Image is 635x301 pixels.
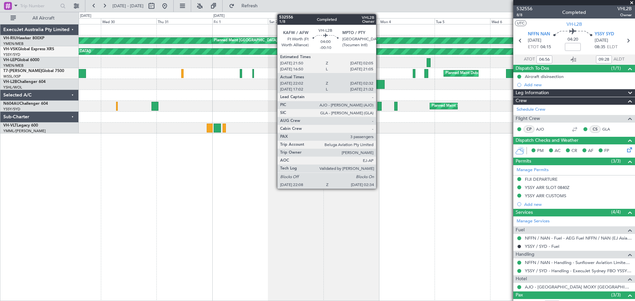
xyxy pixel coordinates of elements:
[525,235,632,241] a: NFFN / NAN - Fuel - AEG Fuel NFFN / NAN (EJ Asia Only)
[516,65,549,72] span: Dispatch To-Dos
[213,13,225,19] div: [DATE]
[517,106,545,113] a: Schedule Crew
[528,37,541,44] span: [DATE]
[536,56,552,63] input: --:--
[226,1,266,11] button: Refresh
[3,124,38,128] a: VH-VLTLegacy 600
[515,20,527,26] button: UTC
[516,226,525,234] span: Fuel
[525,284,632,290] a: AJO - [GEOGRAPHIC_DATA] MOXY [GEOGRAPHIC_DATA]
[3,85,22,90] a: YSHL/WOL
[3,63,23,68] a: YMEN/MEB
[617,12,632,18] span: Owner
[611,65,621,72] span: (1/1)
[101,18,156,24] div: Wed 30
[516,158,531,165] span: Permits
[537,148,544,154] span: PM
[435,18,490,24] div: Tue 5
[571,148,577,154] span: CR
[596,56,612,63] input: --:--
[536,126,551,132] a: AJO
[614,56,624,63] span: ALDT
[268,18,323,24] div: Sat 2
[516,89,549,97] span: Leg Information
[214,36,318,46] div: Planned Maint [GEOGRAPHIC_DATA] ([GEOGRAPHIC_DATA])
[323,18,379,24] div: Sun 3
[590,126,601,133] div: CS
[80,13,91,19] div: [DATE]
[3,124,17,128] span: VH-VLT
[3,69,64,73] a: T7-[PERSON_NAME]Global 7500
[525,74,564,79] div: Aircraft disinsection
[490,18,546,24] div: Wed 6
[524,202,632,207] div: Add new
[528,31,550,38] span: NFFN NAN
[517,12,532,18] span: 8/8
[3,107,20,112] a: YSSY/SYD
[568,36,578,43] span: 04:20
[525,193,566,199] div: YSSY ARR CUSTOMS
[3,36,17,40] span: VH-RIU
[3,36,44,40] a: VH-RIUHawker 800XP
[3,52,20,57] a: YSSY/SYD
[3,102,48,106] a: N604AUChallenger 604
[156,18,212,24] div: Thu 31
[528,44,539,51] span: ETOT
[607,44,617,51] span: ELDT
[595,44,605,51] span: 08:35
[517,167,549,173] a: Manage Permits
[3,74,21,79] a: WSSL/XSP
[617,5,632,12] span: VHL2B
[524,82,632,88] div: Add new
[517,5,532,12] span: 532556
[379,18,435,24] div: Mon 4
[562,9,586,16] div: Completed
[611,158,621,165] span: (3/3)
[517,218,550,225] a: Manage Services
[432,101,508,111] div: Planned Maint Sydney ([PERSON_NAME] Intl)
[516,209,533,216] span: Services
[516,275,527,283] span: Hotel
[525,268,632,274] a: YSSY / SYD - Handling - ExecuJet Sydney FBO YSSY / SYD
[524,126,534,133] div: CP
[3,80,17,84] span: VH-L2B
[3,80,46,84] a: VH-L2BChallenger 604
[516,115,540,123] span: Flight Crew
[112,3,144,9] span: [DATE] - [DATE]
[516,137,578,144] span: Dispatch Checks and Weather
[3,58,17,62] span: VH-LEP
[516,291,523,299] span: Pax
[3,41,23,46] a: YMEN/MEB
[17,16,70,20] span: All Aircraft
[602,126,617,132] a: GLA
[524,56,535,63] span: ATOT
[525,185,570,190] div: YSSY ARR SLOT 0840Z
[3,69,42,73] span: T7-[PERSON_NAME]
[516,97,527,105] span: Crew
[611,291,621,298] span: (3/3)
[525,176,558,182] div: FIJI DEPARTURE
[595,31,614,38] span: YSSY SYD
[445,68,511,78] div: Planned Maint Dubai (Al Maktoum Intl)
[7,13,72,23] button: All Aircraft
[595,37,608,44] span: [DATE]
[525,260,632,265] a: NFFN / NAN - Handling - Sunflower Aviation Limited NFFN
[604,148,609,154] span: FP
[540,44,551,51] span: 04:15
[3,129,46,133] a: YMML/[PERSON_NAME]
[525,244,559,249] a: YSSY / SYD - Fuel
[3,102,20,106] span: N604AU
[3,58,39,62] a: VH-LEPGlobal 6000
[236,4,264,8] span: Refresh
[611,208,621,215] span: (4/4)
[212,18,268,24] div: Fri 1
[588,148,593,154] span: AF
[516,251,534,258] span: Handling
[3,47,18,51] span: VH-VSK
[567,21,582,28] span: VH-L2B
[3,47,54,51] a: VH-VSKGlobal Express XRS
[555,148,561,154] span: AC
[20,1,58,11] input: Trip Number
